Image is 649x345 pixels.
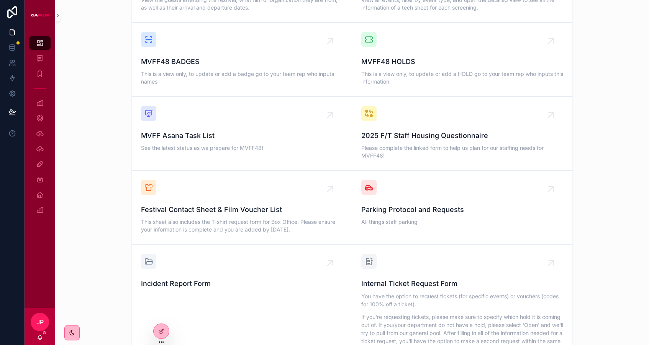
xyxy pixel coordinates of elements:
a: Festival Contact Sheet & Film Voucher ListThis sheet also includes the T-shirt request form for B... [132,171,352,245]
img: App logo [31,9,49,21]
a: MVFF Asana Task ListSee the latest status as we prepare for MVFF48! [132,97,352,171]
a: 2025 F/T Staff Housing QuestionnairePlease complete the linked form to help us plan for our staff... [352,97,572,171]
div: scrollable content [25,31,55,227]
span: Please complete the linked form to help us plan for our staffing needs for MVFF48! [361,144,563,159]
span: See the latest status as we prepare for MVFF48! [141,144,343,152]
span: Festival Contact Sheet & Film Voucher List [141,204,343,215]
span: 2025 F/T Staff Housing Questionnaire [361,130,563,141]
a: MVFF48 BADGESThis is a view only, to update or add a badge go to your team rep who inputs names [132,23,352,97]
span: This is a view only, to update or add a HOLD go to your team rep who inputs this information [361,70,563,85]
span: This is a view only, to update or add a badge go to your team rep who inputs names [141,70,343,85]
a: Parking Protocol and RequestsAll things staff parking [352,171,572,245]
span: Incident Report Form [141,278,343,289]
span: MVFF Asana Task List [141,130,343,141]
span: JP [36,317,44,327]
span: All things staff parking [361,218,563,226]
span: MVFF48 BADGES [141,56,343,67]
span: This sheet also includes the T-shirt request form for Box Office. Please ensure your information ... [141,218,343,233]
a: MVFF48 HOLDSThis is a view only, to update or add a HOLD go to your team rep who inputs this info... [352,23,572,97]
span: MVFF48 HOLDS [361,56,563,67]
span: Parking Protocol and Requests [361,204,563,215]
span: Internal Ticket Request Form [361,278,563,289]
p: You have the option to request tickets (for specific events) or vouchers (codes for 100% off a ti... [361,292,563,308]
